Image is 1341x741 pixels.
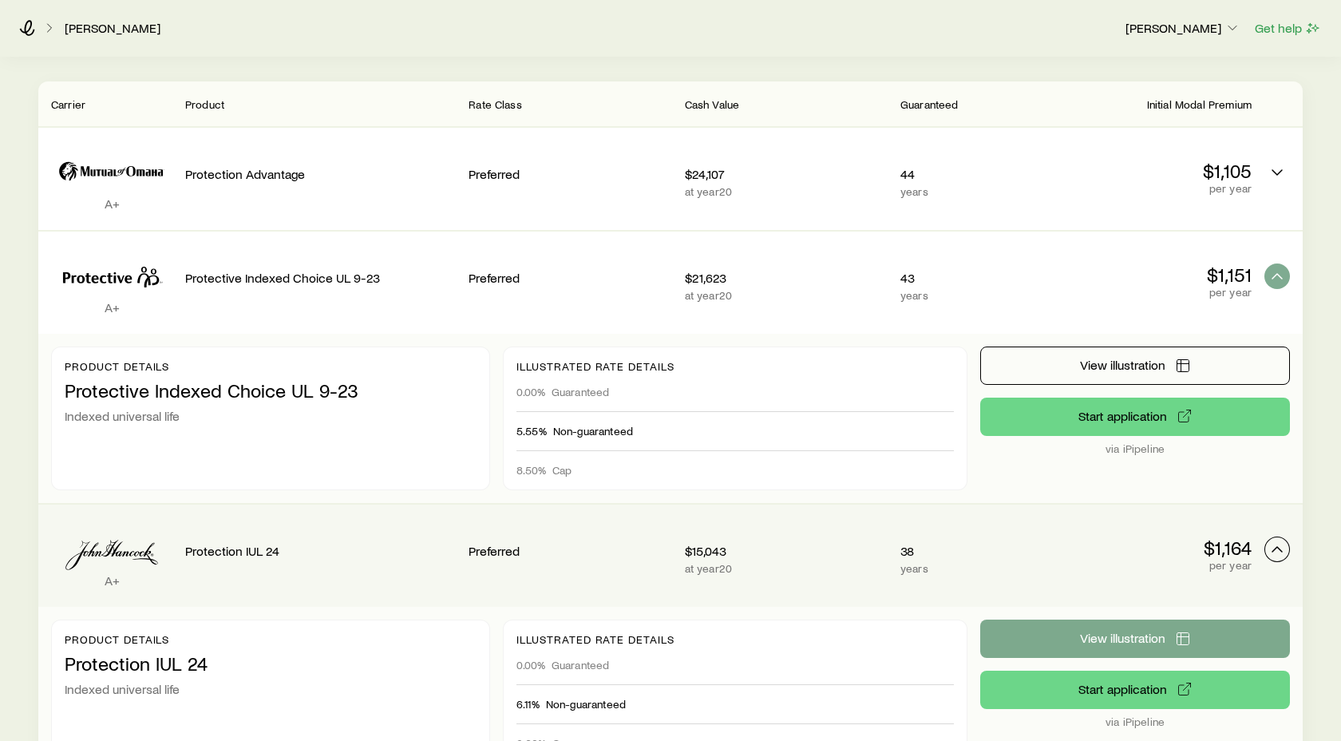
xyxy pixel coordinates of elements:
p: $1,164 [1049,537,1252,559]
span: Cap [552,464,572,477]
p: [PERSON_NAME] [1125,20,1240,36]
p: $1,105 [1049,160,1252,182]
p: via iPipeline [980,442,1290,455]
span: 5.55% [516,425,547,438]
p: years [900,185,1036,198]
p: Protection IUL 24 [185,543,456,559]
p: A+ [51,196,172,212]
p: per year [1049,559,1252,572]
button: via iPipeline [980,398,1290,436]
p: at year 20 [685,562,888,575]
span: Cash Value [685,97,740,111]
span: View illustration [1080,632,1165,644]
p: 43 [900,270,1036,286]
p: Protection IUL 24 [65,652,477,675]
p: per year [1049,182,1252,195]
p: $21,623 [685,270,888,286]
p: per year [1049,286,1252,299]
a: [PERSON_NAME] [64,21,161,36]
p: $15,043 [685,543,888,559]
p: Illustrated rate details [516,633,954,646]
span: Rate Class [469,97,522,111]
p: Indexed universal life [65,408,477,424]
span: Product [185,97,224,111]
span: Guaranteed [552,659,610,672]
p: via iPipeline [980,715,1290,728]
span: 6.11% [516,698,540,711]
p: 38 [900,543,1036,559]
p: $24,107 [685,166,888,182]
span: View illustration [1080,359,1165,371]
button: Get help [1254,19,1322,38]
p: Product details [65,633,477,646]
p: years [900,562,1036,575]
span: 0.00% [516,386,545,398]
span: Guaranteed [552,386,610,398]
span: Carrier [51,97,85,111]
span: 0.00% [516,659,545,672]
p: at year 20 [685,289,888,302]
p: Preferred [469,543,671,559]
p: Preferred [469,166,671,182]
span: Initial Modal Premium [1147,97,1252,111]
span: 8.50% [516,464,546,477]
span: Non-guaranteed [546,698,626,711]
button: via iPipeline [980,671,1290,709]
p: A+ [51,573,172,588]
p: years [900,289,1036,302]
p: Protective Indexed Choice UL 9-23 [185,270,456,286]
p: at year 20 [685,185,888,198]
span: Guaranteed [900,97,959,111]
p: 44 [900,166,1036,182]
p: Protective Indexed Choice UL 9-23 [65,379,477,402]
span: Non-guaranteed [553,425,633,438]
p: Product details [65,360,477,373]
button: View illustration [980,347,1290,385]
p: Preferred [469,270,671,286]
p: $1,151 [1049,264,1252,286]
p: A+ [51,299,172,315]
button: [PERSON_NAME] [1125,19,1241,38]
button: View illustration [980,620,1290,658]
p: Protection Advantage [185,166,456,182]
p: Illustrated rate details [516,360,954,373]
p: Indexed universal life [65,681,477,697]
